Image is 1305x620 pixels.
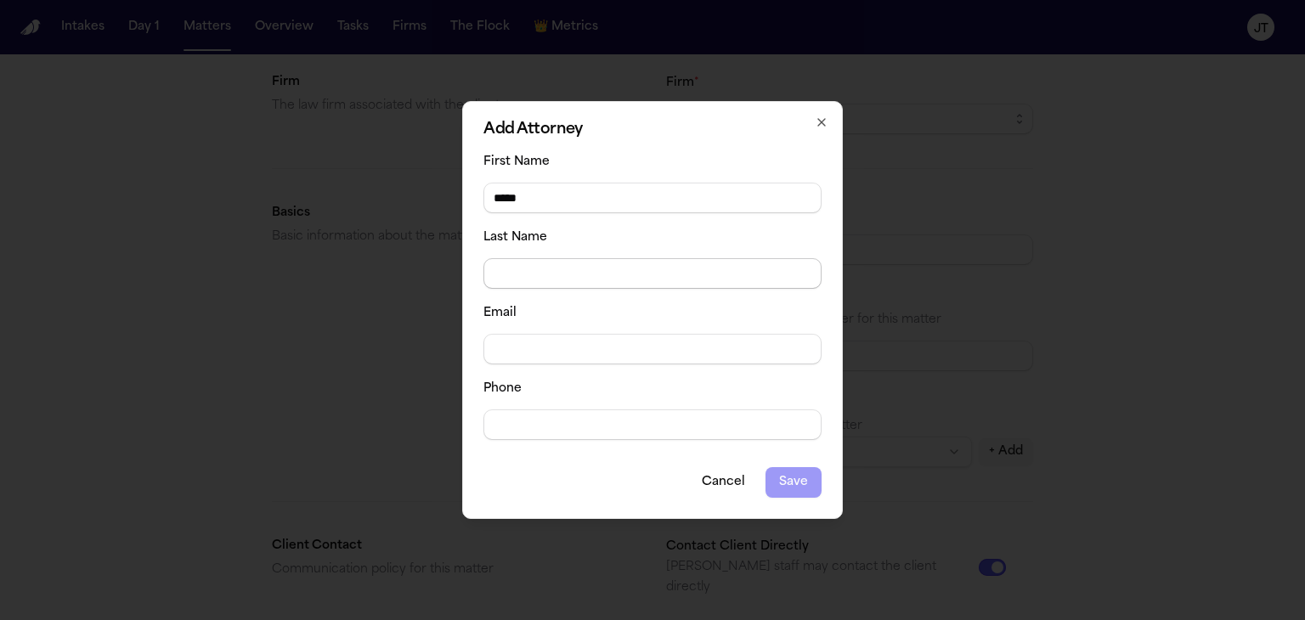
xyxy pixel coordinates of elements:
label: Phone [483,382,522,395]
label: First Name [483,155,550,168]
button: Cancel [688,467,759,498]
h2: Add Attorney [483,122,822,138]
label: Last Name [483,231,547,244]
label: Email [483,307,517,319]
